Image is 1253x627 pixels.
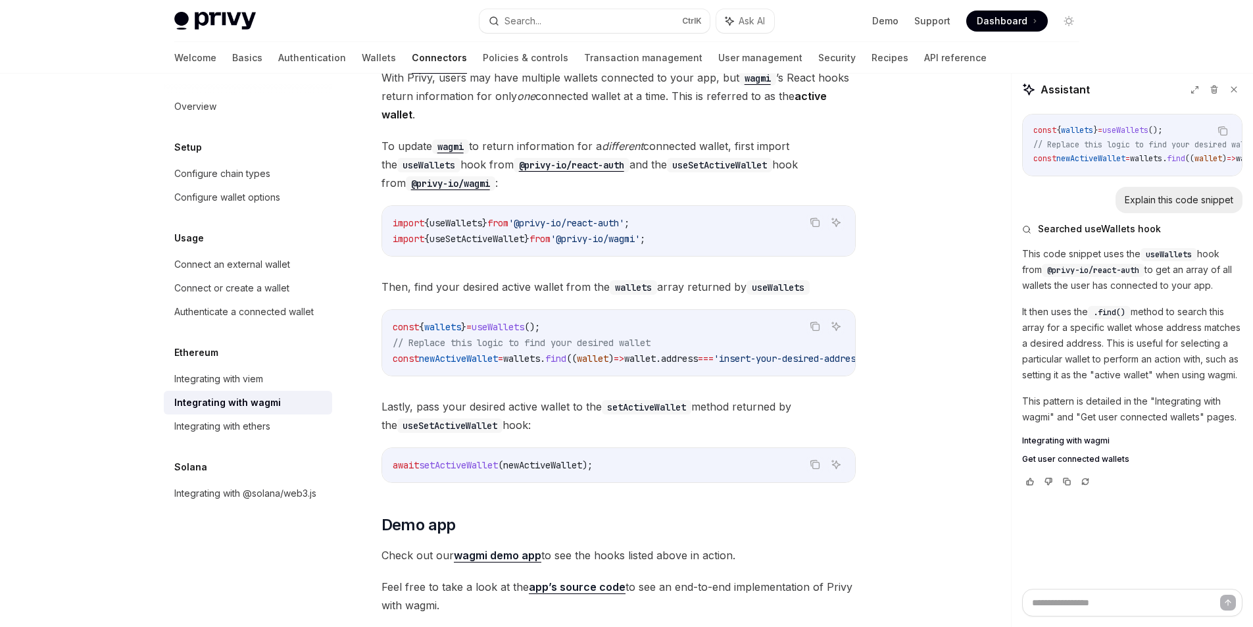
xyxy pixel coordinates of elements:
a: Support [914,14,950,28]
a: Security [818,42,856,74]
a: @privy-io/wagmi [406,176,495,189]
span: { [424,217,430,229]
span: With Privy, users may have multiple wallets connected to your app, but ’s React hooks return info... [381,68,856,124]
span: newActiveWallet [1056,153,1125,164]
span: '@privy-io/wagmi' [551,233,640,245]
span: useWallets [1146,249,1192,260]
button: Copy the contents from the code block [806,318,823,335]
a: app’s source code [529,580,626,594]
span: newActiveWallet [419,353,498,364]
span: setActiveWallet [419,459,498,471]
a: Integrating with ethers [164,414,332,438]
span: { [424,233,430,245]
span: from [529,233,551,245]
code: wagmi [739,71,776,86]
span: (( [1185,153,1194,164]
span: === [698,353,714,364]
span: . [540,353,545,364]
span: (); [524,321,540,333]
span: Lastly, pass your desired active wallet to the method returned by the hook: [381,397,856,434]
code: setActiveWallet [602,400,691,414]
h5: Setup [174,139,202,155]
code: @privy-io/wagmi [406,176,495,191]
a: API reference [924,42,987,74]
code: useWallets [397,158,460,172]
span: wallet [577,353,608,364]
span: address [661,353,698,364]
a: Policies & controls [483,42,568,74]
span: Then, find your desired active wallet from the array returned by [381,278,856,296]
a: Configure chain types [164,162,332,186]
span: 'insert-your-desired-address' [714,353,866,364]
a: Integrating with wagmi [164,391,332,414]
div: Integrating with wagmi [174,395,281,411]
span: ); [582,459,593,471]
span: wallets [1061,125,1093,136]
div: Integrating with ethers [174,418,270,434]
span: (( [566,353,577,364]
span: @privy-io/react-auth [1047,265,1139,276]
a: wagmi demo app [454,549,541,563]
span: useWallets [430,217,482,229]
span: .find() [1093,307,1125,318]
span: (); [1148,125,1162,136]
span: } [1093,125,1098,136]
span: useWallets [472,321,524,333]
span: useSetActiveWallet [430,233,524,245]
span: } [524,233,529,245]
button: Send message [1220,595,1236,611]
a: Transaction management [584,42,702,74]
a: Get user connected wallets [1022,454,1242,464]
span: Ctrl K [682,16,702,26]
span: = [1125,153,1130,164]
a: Wallets [362,42,396,74]
a: Connectors [412,42,467,74]
span: Assistant [1041,82,1090,97]
em: one [517,89,535,103]
span: Dashboard [977,14,1027,28]
span: Searched useWallets hook [1038,222,1161,236]
div: Integrating with viem [174,371,263,387]
a: Demo [872,14,898,28]
a: Welcome [174,42,216,74]
div: Authenticate a connected wallet [174,304,314,320]
span: useWallets [1102,125,1148,136]
a: Basics [232,42,262,74]
a: Overview [164,95,332,118]
span: => [1227,153,1236,164]
em: different [602,139,643,153]
div: Explain this code snippet [1125,193,1233,207]
span: = [1098,125,1102,136]
span: import [393,233,424,245]
div: Connect an external wallet [174,257,290,272]
span: { [1056,125,1061,136]
span: wallets [424,321,461,333]
span: newActiveWallet [503,459,582,471]
span: { [419,321,424,333]
span: import [393,217,424,229]
span: from [487,217,508,229]
span: Check out our to see the hooks listed above in action. [381,546,856,564]
a: Connect or create a wallet [164,276,332,300]
code: useSetActiveWallet [667,158,772,172]
a: Authenticate a connected wallet [164,300,332,324]
a: User management [718,42,802,74]
span: await [393,459,419,471]
div: Integrating with @solana/web3.js [174,486,316,501]
a: Authentication [278,42,346,74]
span: . [656,353,661,364]
span: ) [608,353,614,364]
button: Ask AI [827,318,845,335]
button: Ask AI [827,456,845,473]
p: This pattern is detailed in the "Integrating with wagmi" and "Get user connected wallets" pages. [1022,393,1242,425]
span: const [393,321,419,333]
span: Demo app [381,514,456,536]
span: // Replace this logic to find your desired wallet [393,337,651,349]
span: Integrating with wagmi [1022,436,1110,446]
span: ; [640,233,645,245]
a: Integrating with @solana/web3.js [164,482,332,505]
img: light logo [174,12,256,30]
a: Dashboard [966,11,1048,32]
button: Ask AI [716,9,774,33]
code: @privy-io/react-auth [514,158,629,172]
